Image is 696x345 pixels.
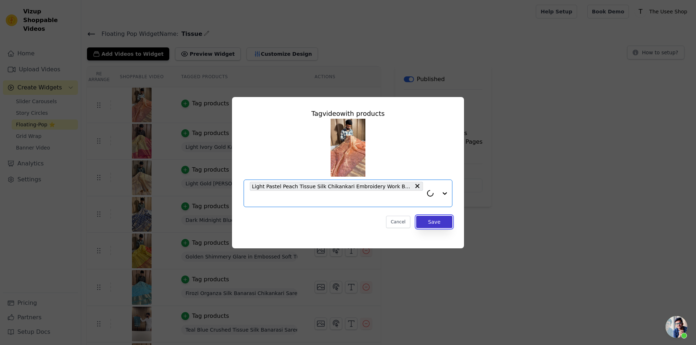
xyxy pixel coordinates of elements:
[666,316,687,338] div: Open chat
[244,109,452,119] div: Tag video with products
[331,119,365,177] img: reel-preview-usee-shop-app.myshopify.com-3729929762921059815_8704832998.jpeg
[416,216,452,228] button: Save
[386,216,410,228] button: Cancel
[252,182,411,190] span: Light Pastel Peach Tissue Silk Chikankari Embroidery Work Banarasi Saree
